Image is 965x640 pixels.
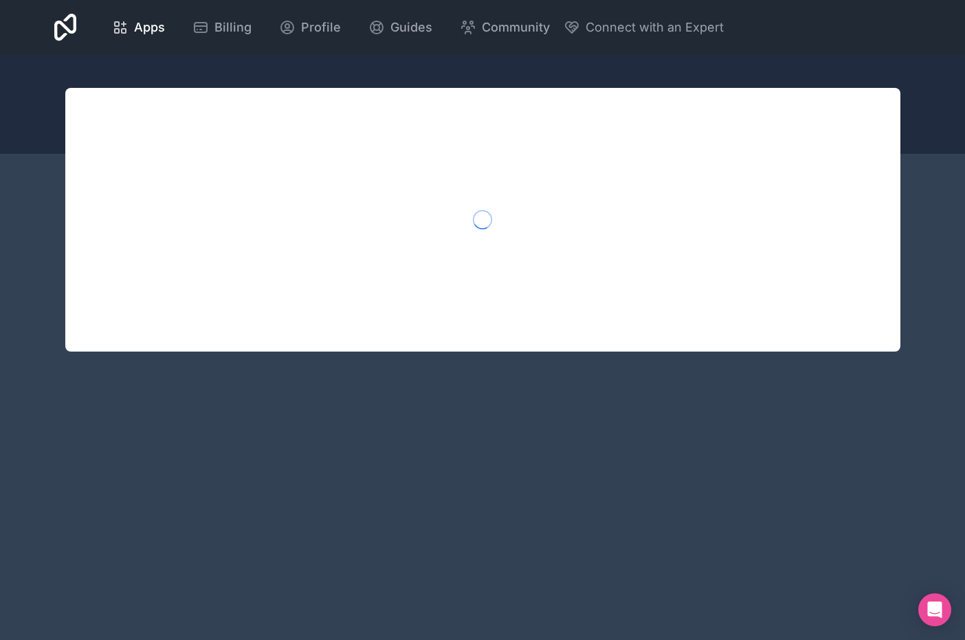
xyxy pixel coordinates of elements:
[268,12,352,43] a: Profile
[390,18,432,37] span: Guides
[214,18,252,37] span: Billing
[181,12,263,43] a: Billing
[918,593,951,626] div: Open Intercom Messenger
[586,18,724,37] span: Connect with an Expert
[449,12,561,43] a: Community
[482,18,550,37] span: Community
[101,12,176,43] a: Apps
[564,18,724,37] button: Connect with an Expert
[357,12,443,43] a: Guides
[134,18,165,37] span: Apps
[301,18,341,37] span: Profile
